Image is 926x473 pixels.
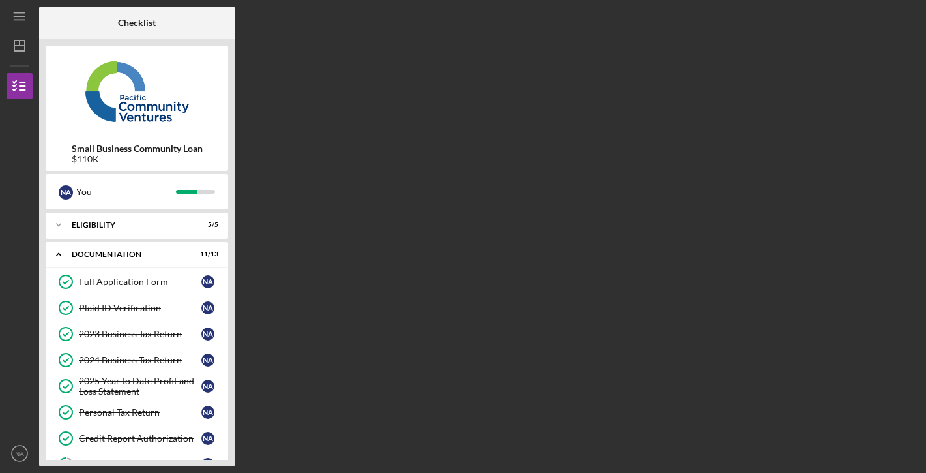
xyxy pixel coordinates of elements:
[76,181,176,203] div: You
[72,221,186,229] div: Eligibility
[201,354,214,367] div: N A
[195,221,218,229] div: 5 / 5
[52,295,222,321] a: Plaid ID VerificationNA
[79,303,201,313] div: Plaid ID Verification
[79,407,201,418] div: Personal Tax Return
[52,347,222,373] a: 2024 Business Tax ReturnNA
[201,328,214,341] div: N A
[72,154,203,164] div: $110K
[52,269,222,295] a: Full Application FormNA
[201,275,214,288] div: N A
[46,52,228,130] img: Product logo
[79,459,201,470] div: Personal Financial Statement
[201,301,214,314] div: N A
[59,185,73,200] div: N A
[79,329,201,339] div: 2023 Business Tax Return
[201,406,214,419] div: N A
[72,144,203,154] b: Small Business Community Loan
[201,458,214,471] div: N A
[201,432,214,445] div: N A
[79,433,201,444] div: Credit Report Authorization
[72,251,186,258] div: Documentation
[52,373,222,399] a: 2025 Year to Date Profit and Loss StatementNA
[195,251,218,258] div: 11 / 13
[52,425,222,451] a: Credit Report AuthorizationNA
[201,380,214,393] div: N A
[79,277,201,287] div: Full Application Form
[7,440,33,466] button: NA
[15,450,24,457] text: NA
[52,399,222,425] a: Personal Tax ReturnNA
[118,18,156,28] b: Checklist
[52,321,222,347] a: 2023 Business Tax ReturnNA
[79,376,201,397] div: 2025 Year to Date Profit and Loss Statement
[79,355,201,365] div: 2024 Business Tax Return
